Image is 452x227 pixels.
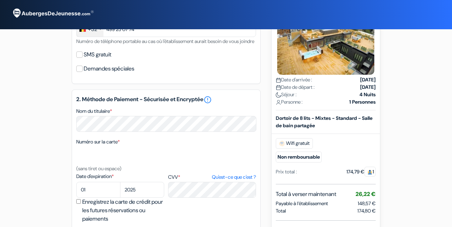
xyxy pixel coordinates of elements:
[276,85,281,90] img: calendar.svg
[8,4,97,23] img: AubergesDeJeunesse.com
[359,91,376,98] strong: 4 Nuits
[367,169,373,174] img: guest.svg
[76,173,164,180] label: Date d'expiration
[276,76,312,83] span: Date d'arrivée :
[358,200,376,206] span: 148,57 €
[276,77,281,82] img: calendar.svg
[364,166,376,176] span: 1
[276,207,286,214] span: Total
[279,140,285,146] img: free_wifi.svg
[346,168,376,175] div: 174,79 €
[76,96,256,104] h5: 2. Méthode de Paiement - Sécurisée et Encryptée
[76,138,120,146] label: Numéro sur la carte
[276,91,297,98] span: Séjour :
[84,50,111,60] label: SMS gratuit
[76,108,112,115] label: Nom du titulaire
[360,76,376,83] strong: [DATE]
[276,138,313,148] span: Wifi gratuit
[76,165,121,172] small: (sans tiret ou espace)
[276,92,281,97] img: moon.svg
[276,200,328,207] span: Payable à l’établissement
[276,83,315,91] span: Date de départ :
[357,207,376,214] span: 174,80 €
[203,96,212,104] a: error_outline
[84,64,134,74] label: Demandes spéciales
[360,83,376,91] strong: [DATE]
[276,99,281,105] img: user_icon.svg
[276,98,303,105] span: Personne :
[276,190,336,198] span: Total à verser maintenant
[82,198,166,223] label: Enregistrez la carte de crédit pour les futures réservations ou paiements
[212,173,256,181] a: Qu'est-ce que c'est ?
[276,151,322,162] small: Non remboursable
[349,98,376,105] strong: 1 Personnes
[356,190,376,197] span: 26,22 €
[168,173,256,181] label: CVV
[276,115,373,128] b: Dortoir de 8 lits - Mixtes - Standard - Salle de bain partagée
[276,168,297,175] div: Prix total :
[76,38,254,44] small: Numéro de téléphone portable au cas où l'établissement aurait besoin de vous joindre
